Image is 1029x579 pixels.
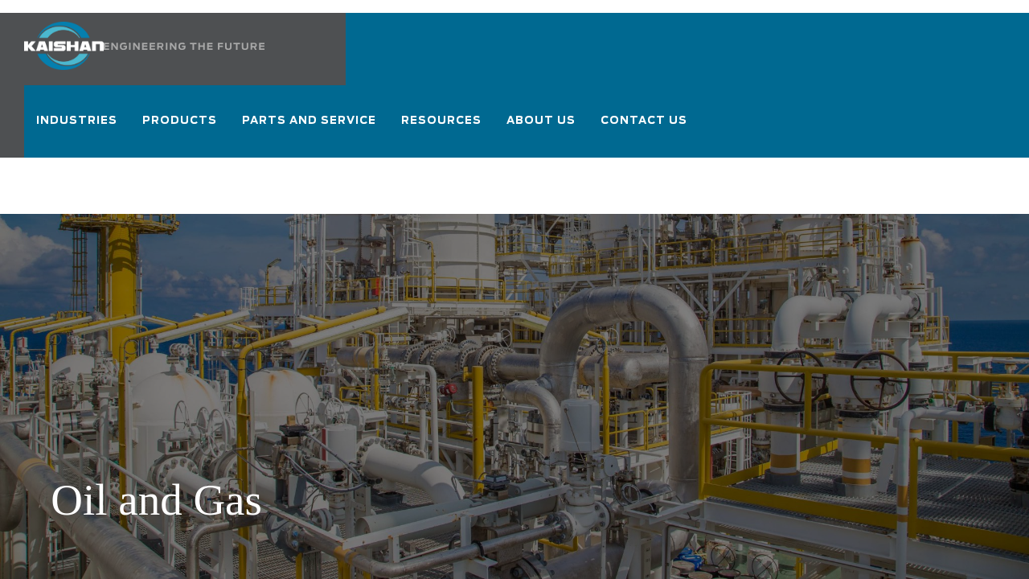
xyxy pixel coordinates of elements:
[104,43,264,50] img: Engineering the future
[242,100,377,158] a: Parts and Service
[401,100,482,158] a: Resources
[506,100,576,158] a: About Us
[51,478,820,522] h1: Oil and Gas
[36,100,118,158] a: Industries
[506,112,576,133] span: About Us
[601,112,687,130] span: Contact Us
[142,112,218,133] span: Products
[142,100,218,158] a: Products
[242,112,377,133] span: Parts and Service
[24,22,104,70] img: kaishan logo
[24,13,309,85] a: Kaishan USA
[401,112,482,133] span: Resources
[601,100,687,154] a: Contact Us
[36,112,118,133] span: Industries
